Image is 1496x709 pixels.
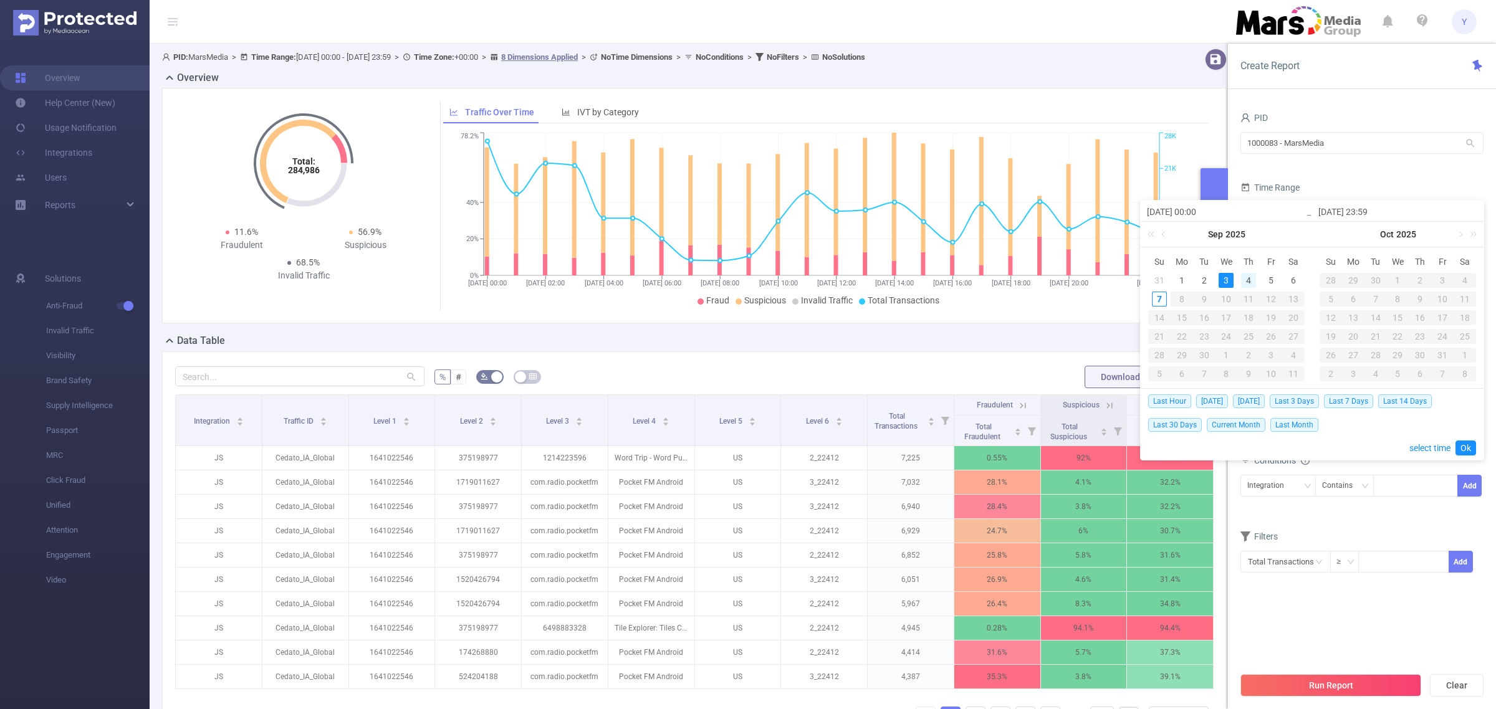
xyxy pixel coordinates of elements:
[1282,327,1305,346] td: September 27, 2025
[46,418,150,443] span: Passport
[1364,329,1387,344] div: 21
[1454,327,1476,346] td: October 25, 2025
[1237,292,1260,307] div: 11
[1282,292,1305,307] div: 13
[1260,310,1282,325] div: 19
[1193,290,1215,308] td: September 9, 2025
[1224,222,1247,247] a: 2025
[1260,290,1282,308] td: September 12, 2025
[1215,364,1238,383] td: October 8, 2025
[45,266,81,291] span: Solutions
[1237,256,1260,267] span: Th
[45,200,75,210] span: Reports
[1215,271,1238,290] td: September 3, 2025
[1387,364,1409,383] td: November 5, 2025
[1342,346,1364,364] td: October 27, 2025
[1286,273,1301,288] div: 6
[1171,256,1193,267] span: Mo
[1237,348,1260,363] div: 2
[1336,551,1350,572] div: ≥
[1282,364,1305,383] td: October 11, 2025
[1171,310,1193,325] div: 15
[1152,273,1167,288] div: 31
[1320,346,1342,364] td: October 26, 2025
[1152,292,1167,307] div: 7
[875,279,914,287] tspan: [DATE] 14:00
[234,227,258,237] span: 11.6%
[461,133,479,141] tspan: 78.2%
[1260,271,1282,290] td: September 5, 2025
[1387,327,1409,346] td: October 22, 2025
[251,52,296,62] b: Time Range:
[1431,273,1454,288] div: 3
[1454,292,1476,307] div: 11
[1137,279,1176,287] tspan: [DATE] 23:00
[1409,271,1431,290] td: October 2, 2025
[1387,308,1409,327] td: October 15, 2025
[1342,364,1364,383] td: November 3, 2025
[1237,327,1260,346] td: September 25, 2025
[1409,348,1431,363] div: 30
[1342,292,1364,307] div: 6
[1431,364,1454,383] td: November 7, 2025
[1282,256,1305,267] span: Sa
[175,366,424,386] input: Search...
[1260,346,1282,364] td: October 3, 2025
[673,52,684,62] span: >
[1409,290,1431,308] td: October 9, 2025
[1148,308,1171,327] td: September 14, 2025
[1387,256,1409,267] span: We
[1282,252,1305,271] th: Sat
[1342,327,1364,346] td: October 20, 2025
[1342,310,1364,325] div: 13
[45,193,75,217] a: Reports
[1409,308,1431,327] td: October 16, 2025
[1174,273,1189,288] div: 1
[1342,256,1364,267] span: Mo
[15,65,80,90] a: Overview
[1240,60,1300,72] span: Create Report
[1215,252,1238,271] th: Wed
[162,52,865,62] span: MarsMedia [DATE] 00:00 - [DATE] 23:59 +00:00
[991,279,1030,287] tspan: [DATE] 18:00
[1322,475,1361,496] div: Contains
[1364,273,1387,288] div: 30
[1409,256,1431,267] span: Th
[1364,366,1387,381] div: 4
[242,269,365,282] div: Invalid Traffic
[1148,364,1171,383] td: October 5, 2025
[1148,329,1171,344] div: 21
[466,236,479,244] tspan: 20%
[46,493,150,518] span: Unified
[1171,329,1193,344] div: 22
[1193,329,1215,344] div: 23
[1148,252,1171,271] th: Sun
[1454,308,1476,327] td: October 18, 2025
[177,333,225,348] h2: Data Table
[46,543,150,568] span: Engagement
[1409,292,1431,307] div: 9
[1240,113,1268,123] span: PID
[1240,183,1300,193] span: Time Range
[584,279,623,287] tspan: [DATE] 04:00
[1148,348,1171,363] div: 28
[1387,273,1409,288] div: 1
[1455,440,1476,455] a: Ok
[1282,308,1305,327] td: September 20, 2025
[1193,346,1215,364] td: September 30, 2025
[1347,558,1355,567] i: icon: down
[1260,348,1282,363] div: 3
[1050,279,1088,287] tspan: [DATE] 20:00
[1145,222,1161,247] a: Last year (Control + left)
[1454,273,1476,288] div: 4
[162,53,173,61] i: icon: user
[1164,164,1176,173] tspan: 21K
[1431,348,1454,363] div: 31
[1409,327,1431,346] td: October 23, 2025
[1320,271,1342,290] td: September 28, 2025
[180,239,304,252] div: Fraudulent
[1320,292,1342,307] div: 5
[46,393,150,418] span: Supply Intelligence
[601,52,673,62] b: No Time Dimensions
[1215,292,1238,307] div: 10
